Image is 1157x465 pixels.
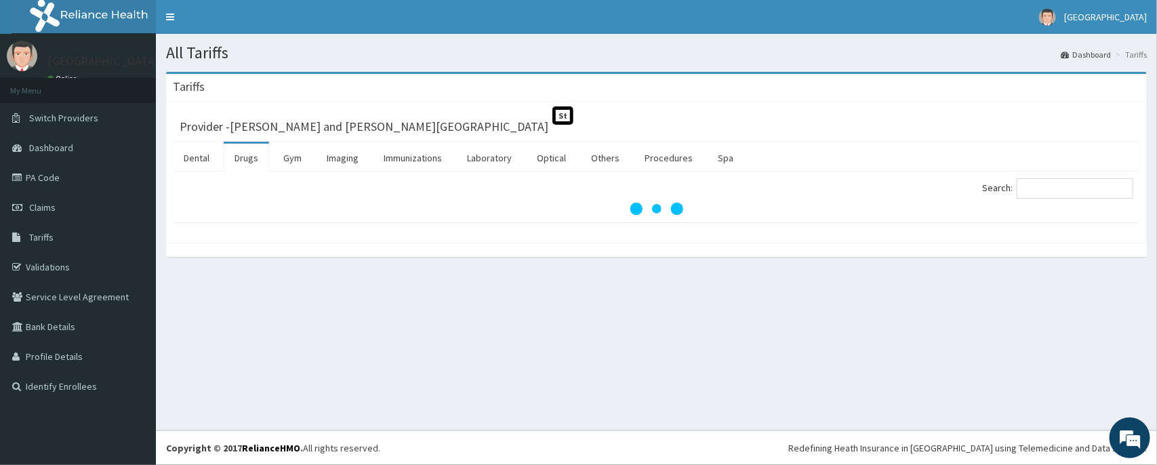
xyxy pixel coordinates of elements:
strong: Copyright © 2017 . [166,442,303,454]
label: Search: [982,178,1133,199]
a: Laboratory [456,144,523,172]
img: User Image [7,41,37,71]
span: [GEOGRAPHIC_DATA] [1064,11,1147,23]
a: Imaging [316,144,369,172]
h1: All Tariffs [166,44,1147,62]
li: Tariffs [1112,49,1147,60]
span: Switch Providers [29,112,98,124]
svg: audio-loading [630,182,684,236]
a: Procedures [634,144,704,172]
div: Redefining Heath Insurance in [GEOGRAPHIC_DATA] using Telemedicine and Data Science! [788,441,1147,455]
h3: Provider - [PERSON_NAME] and [PERSON_NAME][GEOGRAPHIC_DATA] [180,121,548,133]
a: Spa [707,144,744,172]
span: Claims [29,201,56,214]
a: Immunizations [373,144,453,172]
a: RelianceHMO [242,442,300,454]
a: Dashboard [1061,49,1111,60]
footer: All rights reserved. [156,430,1157,465]
a: Optical [526,144,577,172]
span: Tariffs [29,231,54,243]
h3: Tariffs [173,81,205,93]
a: Online [47,74,80,83]
input: Search: [1017,178,1133,199]
p: [GEOGRAPHIC_DATA] [47,55,159,67]
a: Others [580,144,630,172]
span: St [552,106,573,125]
a: Dental [173,144,220,172]
img: User Image [1039,9,1056,26]
a: Gym [272,144,312,172]
a: Drugs [224,144,269,172]
span: Dashboard [29,142,73,154]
